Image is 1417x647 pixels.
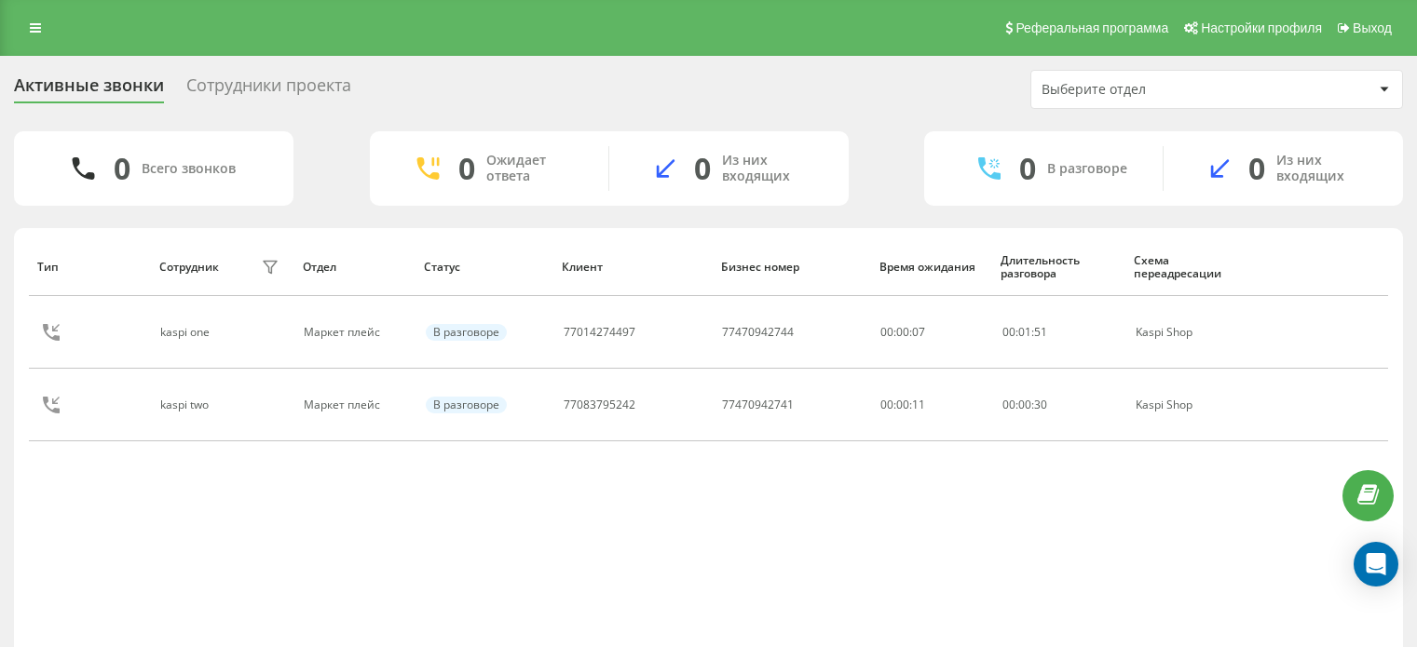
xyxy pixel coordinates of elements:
div: 77014274497 [564,326,635,339]
span: 01 [1018,324,1031,340]
div: Схема переадресации [1134,254,1258,281]
div: Время ожидания [879,261,984,274]
span: 00 [1002,397,1015,412]
div: Клиент [562,261,702,274]
span: Настройки профиля [1201,20,1322,35]
div: kaspi one [160,326,214,339]
span: Реферальная программа [1015,20,1168,35]
div: Сотрудники проекта [186,75,351,104]
div: В разговоре [426,324,507,341]
div: 0 [1248,151,1265,186]
div: 00:00:07 [880,326,981,339]
div: Всего звонков [142,161,236,177]
span: 51 [1034,324,1047,340]
span: 00 [1002,324,1015,340]
div: Ожидает ответа [486,153,580,184]
div: В разговоре [1047,161,1127,177]
div: : : [1002,326,1047,339]
span: 00 [1018,397,1031,412]
div: Тип [37,261,142,274]
div: Статус [424,261,544,274]
div: Бизнес номер [721,261,862,274]
div: Активные звонки [14,75,164,104]
div: Отдел [303,261,407,274]
div: Маркет плейс [304,326,404,339]
div: Длительность разговора [1001,254,1116,281]
div: kaspi two [160,398,213,411]
div: 77470942744 [722,326,794,339]
div: Маркет плейс [304,398,404,411]
div: Kaspi Shop [1136,398,1257,411]
div: Из них входящих [1276,153,1375,184]
span: Выход [1353,20,1392,35]
div: Сотрудник [159,261,219,274]
div: В разговоре [426,397,507,413]
div: Open Intercom Messenger [1354,542,1398,586]
div: 77083795242 [564,398,635,411]
span: 30 [1034,397,1047,412]
div: Выберите отдел [1042,82,1264,98]
div: 0 [458,151,475,186]
div: Kaspi Shop [1136,326,1257,339]
div: : : [1002,398,1047,411]
div: 0 [114,151,130,186]
div: Из них входящих [722,153,821,184]
div: 0 [694,151,711,186]
div: 0 [1019,151,1036,186]
div: 00:00:11 [880,398,981,411]
div: 77470942741 [722,398,794,411]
